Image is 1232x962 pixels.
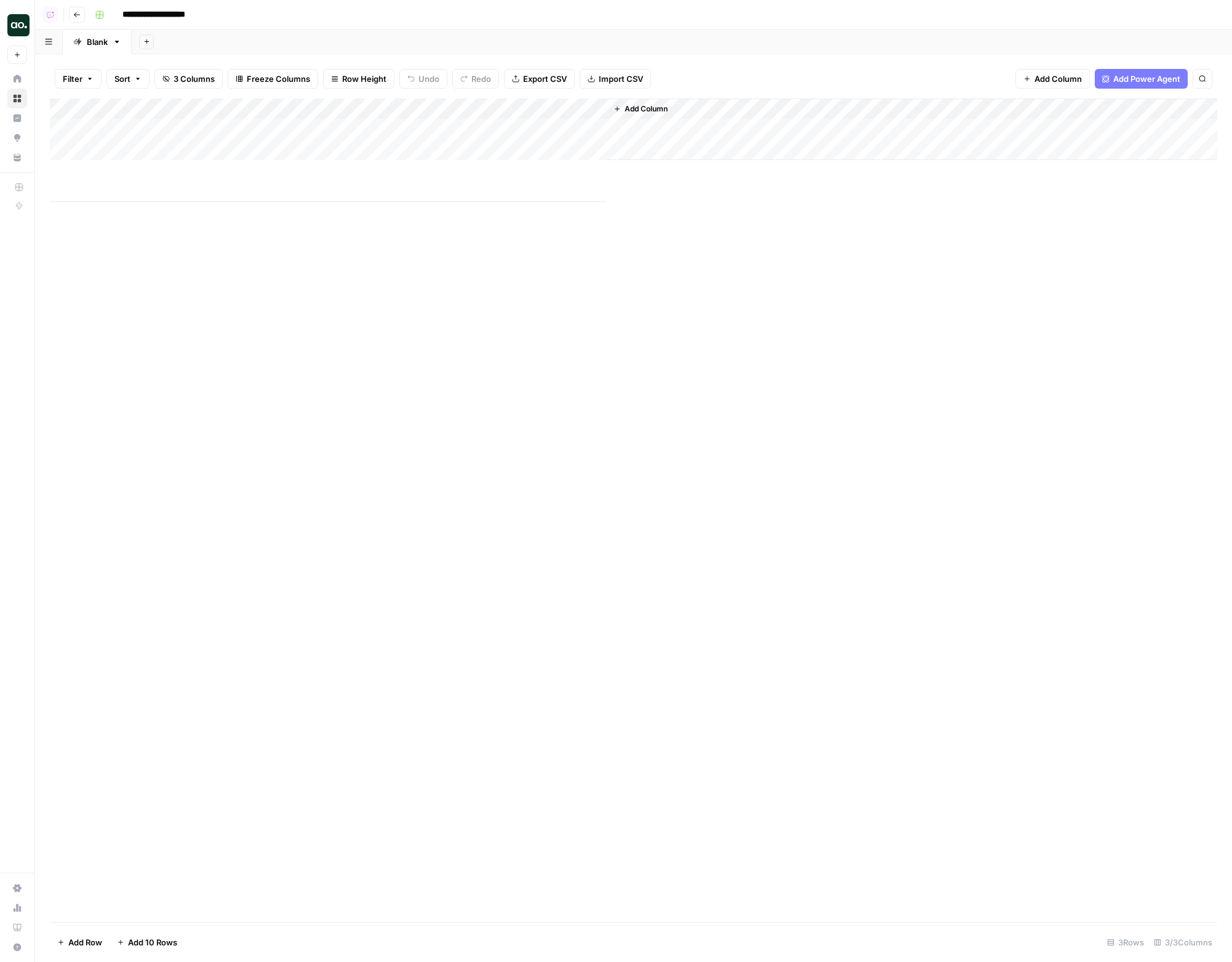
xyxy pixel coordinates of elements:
[1149,932,1217,952] div: 3/3 Columns
[1102,932,1149,952] div: 3 Rows
[599,73,643,85] span: Import CSV
[7,937,27,957] button: Help + Support
[7,128,27,148] a: Opportunities
[63,30,132,54] a: Blank
[7,878,27,898] a: Settings
[7,89,27,108] a: Browse
[342,73,386,85] span: Row Height
[55,69,102,89] button: Filter
[114,73,130,85] span: Sort
[609,101,673,117] button: Add Column
[106,69,150,89] button: Sort
[7,14,30,36] img: [AutoSave] AirOps Logo
[452,69,499,89] button: Redo
[7,10,27,41] button: Workspace: [AutoSave] AirOps
[110,932,185,952] button: Add 10 Rows
[323,69,394,89] button: Row Height
[580,69,651,89] button: Import CSV
[228,69,318,89] button: Freeze Columns
[1015,69,1090,89] button: Add Column
[1034,73,1082,85] span: Add Column
[87,36,108,48] div: Blank
[7,898,27,918] a: Usage
[1095,69,1188,89] button: Add Power Agent
[418,73,439,85] span: Undo
[7,918,27,937] a: Learning Hub
[471,73,491,85] span: Redo
[50,932,110,952] button: Add Row
[523,73,567,85] span: Export CSV
[1113,73,1180,85] span: Add Power Agent
[504,69,575,89] button: Export CSV
[68,936,102,948] span: Add Row
[399,69,447,89] button: Undo
[7,108,27,128] a: Insights
[63,73,82,85] span: Filter
[7,69,27,89] a: Home
[128,936,177,948] span: Add 10 Rows
[247,73,310,85] span: Freeze Columns
[625,103,668,114] span: Add Column
[154,69,223,89] button: 3 Columns
[174,73,215,85] span: 3 Columns
[7,148,27,167] a: Your Data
